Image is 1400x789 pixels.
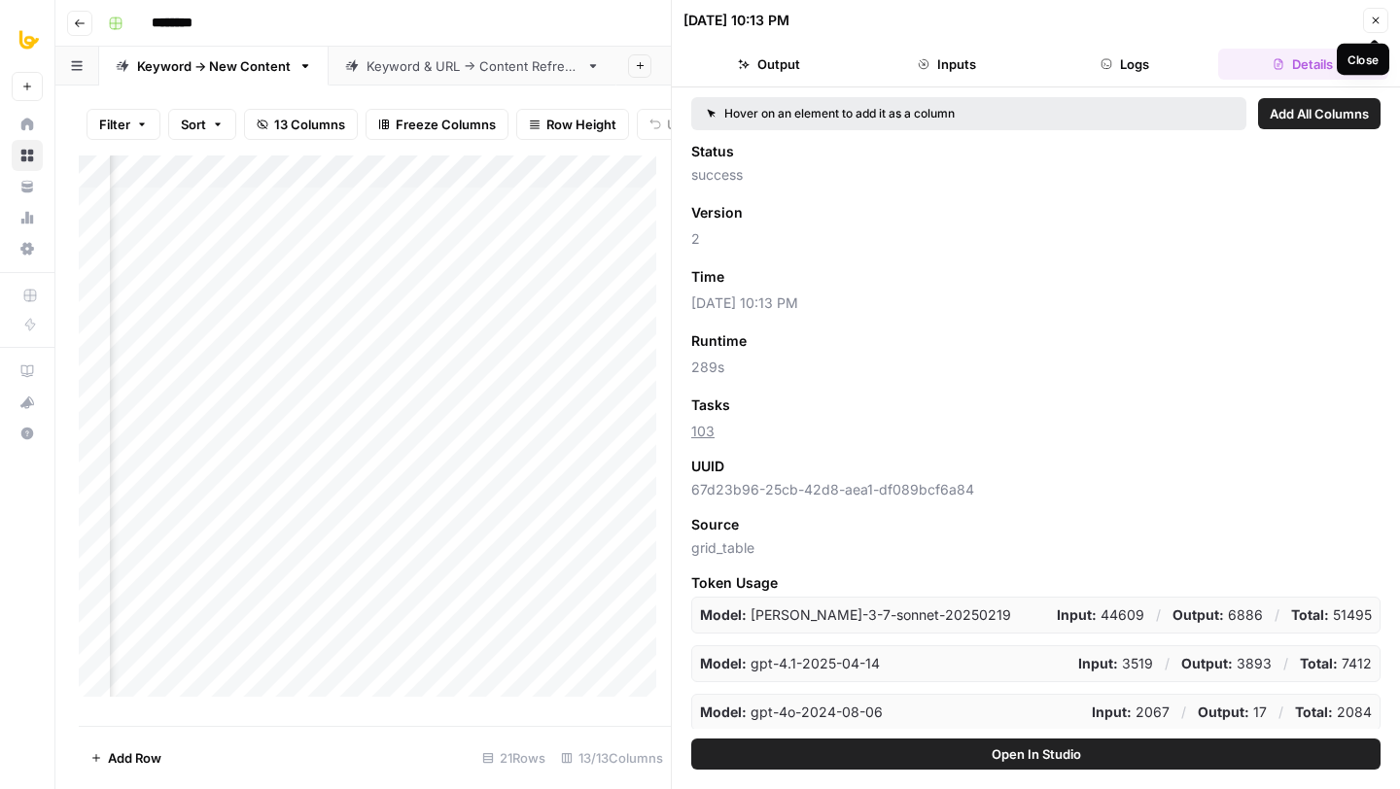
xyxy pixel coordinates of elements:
strong: Total: [1295,703,1333,720]
div: Keyword -> New Content [137,56,291,76]
strong: Input: [1057,606,1097,623]
p: gpt-4o-2024-08-06 [700,703,883,722]
p: 17 [1198,703,1267,722]
p: 2084 [1295,703,1372,722]
p: / [1156,605,1161,625]
strong: Output: [1172,606,1224,623]
strong: Input: [1092,703,1132,720]
p: claude-3-7-sonnet-20250219 [700,605,1011,625]
button: Open In Studio [691,738,1381,770]
strong: Model: [700,606,747,623]
span: Tasks [691,395,730,415]
span: [DATE] 10:13 PM [691,293,1381,313]
button: Add Row [79,742,173,773]
div: 13/13 Columns [553,742,671,773]
p: 3519 [1078,654,1153,673]
p: 2067 [1092,703,1170,722]
p: / [1181,703,1186,722]
p: / [1283,654,1288,673]
a: Settings [12,233,43,264]
span: grid_table [691,538,1381,558]
span: Add Row [108,748,161,768]
button: What's new? [12,387,43,418]
p: 6886 [1172,605,1263,625]
strong: Model: [700,655,747,671]
a: Browse [12,140,43,171]
button: 13 Columns [244,109,358,140]
a: Keyword -> New Content [99,47,329,86]
strong: Output: [1198,703,1249,720]
span: 13 Columns [274,115,345,134]
p: / [1165,654,1170,673]
button: Workspace: All About AI [12,16,43,64]
div: Close [1347,51,1379,68]
button: Freeze Columns [366,109,508,140]
a: Usage [12,202,43,233]
span: 67d23b96-25cb-42d8-aea1-df089bcf6a84 [691,480,1381,499]
span: Filter [99,115,130,134]
p: 44609 [1057,605,1144,625]
span: Row Height [546,115,616,134]
div: Hover on an element to add it as a column [707,105,1093,122]
button: Sort [168,109,236,140]
p: 7412 [1300,654,1372,673]
span: Open In Studio [992,744,1081,764]
button: Inputs [861,49,1032,80]
strong: Model: [700,703,747,720]
p: / [1275,605,1279,625]
button: Output [683,49,854,80]
a: AirOps Academy [12,356,43,387]
span: Time [691,267,724,287]
strong: Output: [1181,655,1233,671]
span: Source [691,515,739,534]
button: Filter [87,109,160,140]
span: Token Usage [691,573,1381,593]
button: Undo [637,109,713,140]
span: Version [691,203,743,223]
button: Row Height [516,109,629,140]
img: All About AI Logo [12,22,47,57]
span: Runtime [691,331,747,351]
a: Your Data [12,171,43,202]
p: 3893 [1181,654,1272,673]
span: UUID [691,457,724,476]
p: 51495 [1291,605,1372,625]
strong: Input: [1078,655,1118,671]
span: Add All Columns [1270,104,1369,123]
span: 289s [691,358,1381,377]
a: Keyword & URL -> Content Refresh [329,47,616,86]
button: Help + Support [12,418,43,449]
p: / [1278,703,1283,722]
p: gpt-4.1-2025-04-14 [700,654,880,673]
div: 21 Rows [474,742,553,773]
strong: Total: [1300,655,1338,671]
a: 103 [691,423,715,439]
span: Status [691,142,734,161]
span: 2 [691,229,1381,249]
span: Sort [181,115,206,134]
span: success [691,165,1381,185]
div: [DATE] 10:13 PM [683,11,789,30]
strong: Total: [1291,606,1329,623]
span: Freeze Columns [396,115,496,134]
div: What's new? [13,388,42,417]
div: Keyword & URL -> Content Refresh [367,56,578,76]
a: Home [12,109,43,140]
button: Logs [1040,49,1210,80]
button: Add All Columns [1258,98,1381,129]
button: Details [1218,49,1388,80]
